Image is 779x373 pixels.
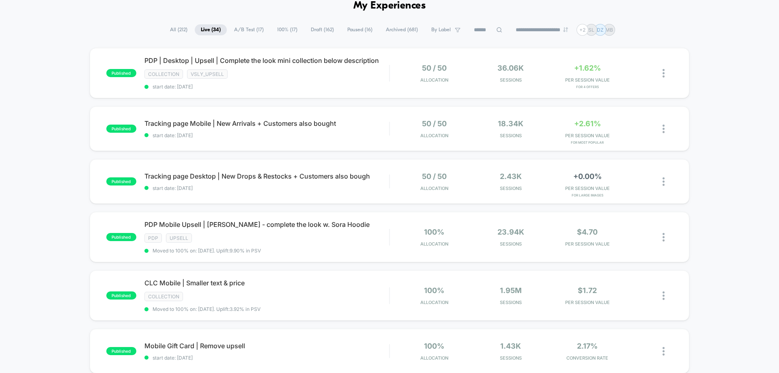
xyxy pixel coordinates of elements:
[187,69,228,79] span: vsly_upsell
[144,185,389,191] span: start date: [DATE]
[551,300,624,305] span: PER SESSION VALUE
[578,286,597,295] span: $1.72
[574,64,601,72] span: +1.62%
[422,172,447,181] span: 50 / 50
[577,24,588,36] div: + 2
[498,119,523,128] span: 18.34k
[153,248,261,254] span: Moved to 100% on: [DATE] . Uplift: 9.90% in PSV
[228,24,270,35] span: A/B Test ( 17 )
[497,64,524,72] span: 36.06k
[500,342,521,350] span: 1.43k
[663,69,665,78] img: close
[144,132,389,138] span: start date: [DATE]
[144,84,389,90] span: start date: [DATE]
[588,27,594,33] p: SL
[424,286,444,295] span: 100%
[106,291,136,300] span: published
[166,233,192,243] span: Upsell
[497,228,524,236] span: 23.94k
[574,119,601,128] span: +2.61%
[663,347,665,356] img: close
[551,355,624,361] span: CONVERSION RATE
[144,56,389,65] span: PDP | Desktop | Upsell | Complete the look mini collection below description
[422,64,447,72] span: 50 / 50
[577,228,598,236] span: $4.70
[144,119,389,127] span: Tracking page Mobile | New Arrivals + Customers also bought
[144,69,183,79] span: collection
[563,27,568,32] img: end
[475,77,547,83] span: Sessions
[551,77,624,83] span: PER SESSION VALUE
[475,185,547,191] span: Sessions
[144,172,389,180] span: Tracking page Desktop | New Drops & Restocks + Customers also bough
[475,241,547,247] span: Sessions
[431,27,451,33] span: By Label
[551,133,624,138] span: PER SESSION VALUE
[153,306,260,312] span: Moved to 100% on: [DATE] . Uplift: 3.92% in PSV
[380,24,424,35] span: Archived ( 681 )
[106,233,136,241] span: published
[663,125,665,133] img: close
[577,342,598,350] span: 2.17%
[573,172,602,181] span: +0.00%
[420,133,448,138] span: Allocation
[597,27,604,33] p: DZ
[144,233,162,243] span: PDP
[106,177,136,185] span: published
[663,177,665,186] img: close
[475,300,547,305] span: Sessions
[663,291,665,300] img: close
[475,133,547,138] span: Sessions
[475,355,547,361] span: Sessions
[551,241,624,247] span: PER SESSION VALUE
[500,172,522,181] span: 2.43k
[551,193,624,197] span: for large images
[144,279,389,287] span: CLC Mobile | Smaller text & price
[144,342,389,350] span: Mobile Gift Card | Remove upsell
[500,286,522,295] span: 1.95M
[424,228,444,236] span: 100%
[106,347,136,355] span: published
[305,24,340,35] span: Draft ( 162 )
[605,27,613,33] p: MB
[341,24,379,35] span: Paused ( 16 )
[551,185,624,191] span: PER SESSION VALUE
[663,233,665,241] img: close
[551,85,624,89] span: for 4 offers
[420,185,448,191] span: Allocation
[195,24,227,35] span: Live ( 34 )
[422,119,447,128] span: 50 / 50
[144,220,389,229] span: PDP Mobile Upsell | [PERSON_NAME] - complete the look w. Sora Hoodie
[420,241,448,247] span: Allocation
[420,77,448,83] span: Allocation
[420,300,448,305] span: Allocation
[144,355,389,361] span: start date: [DATE]
[551,140,624,144] span: for most popular
[106,125,136,133] span: published
[164,24,194,35] span: All ( 212 )
[106,69,136,77] span: published
[144,292,183,301] span: collection
[420,355,448,361] span: Allocation
[424,342,444,350] span: 100%
[271,24,303,35] span: 100% ( 17 )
